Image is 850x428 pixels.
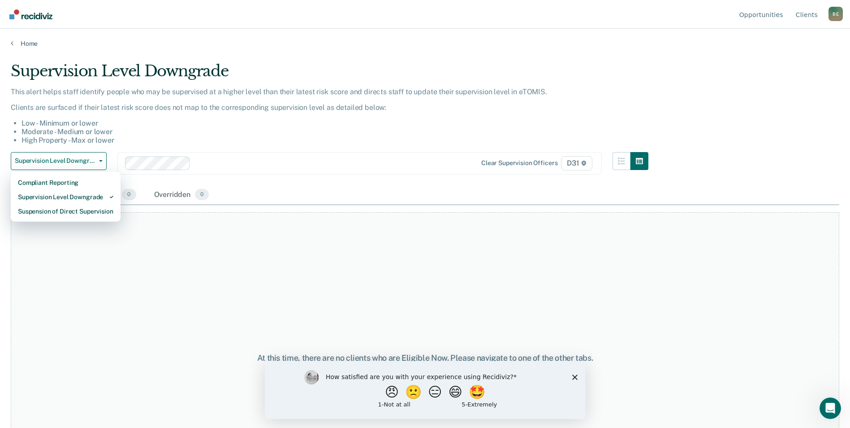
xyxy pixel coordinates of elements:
[22,136,648,144] li: High Property - Max or lower
[152,185,211,205] div: Overridden0
[22,119,648,127] li: Low - Minimum or lower
[11,39,839,48] a: Home
[828,7,843,21] div: B E
[11,152,107,170] button: Supervision Level Downgrade
[218,353,632,363] div: At this time, there are no clients who are Eligible Now. Please navigate to one of the other tabs.
[11,172,121,222] div: Dropdown Menu
[22,127,648,136] li: Moderate - Medium or lower
[561,156,592,170] span: D31
[9,9,52,19] img: Recidiviz
[11,103,648,112] p: Clients are surfaced if their latest risk score does not map to the corresponding supervision lev...
[11,62,648,87] div: Supervision Level Downgrade
[18,204,113,218] div: Suspension of Direct Supervision
[195,189,209,201] span: 0
[122,189,136,201] span: 0
[828,7,843,21] button: Profile dropdown button
[18,175,113,190] div: Compliant Reporting
[18,190,113,204] div: Supervision Level Downgrade
[265,361,586,419] iframe: Survey by Kim from Recidiviz
[481,159,557,167] div: Clear supervision officers
[820,397,841,419] iframe: Intercom live chat
[11,87,648,96] p: This alert helps staff identify people who may be supervised at a higher level than their latest ...
[15,157,95,165] span: Supervision Level Downgrade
